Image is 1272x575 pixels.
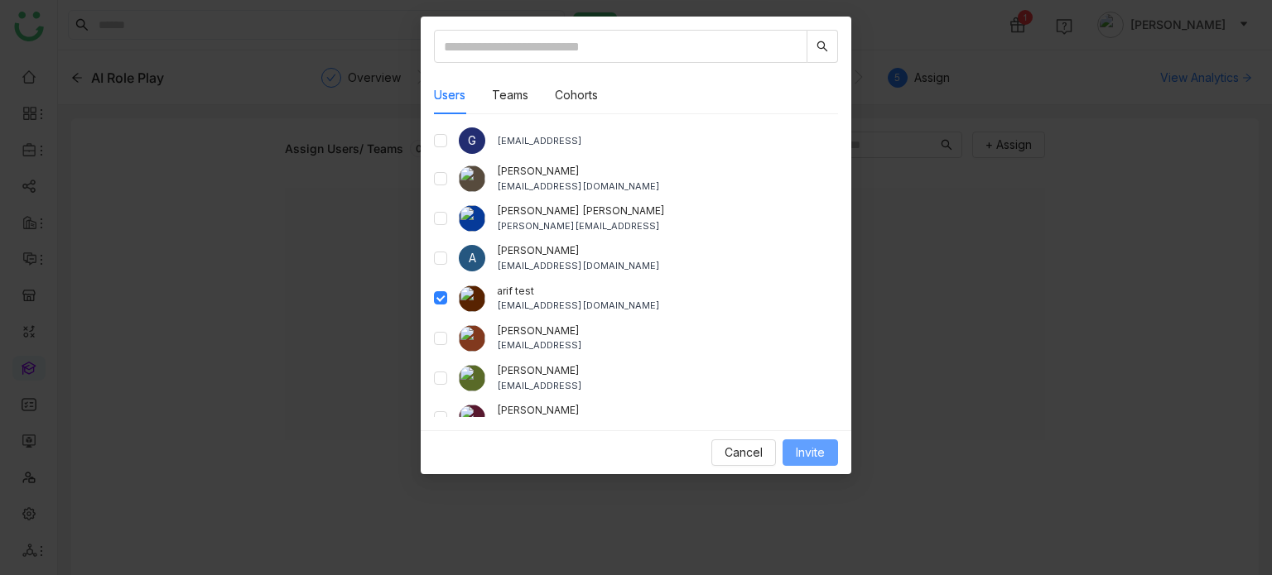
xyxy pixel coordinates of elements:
[497,299,838,313] div: [EMAIL_ADDRESS][DOMAIN_NAME]
[497,180,838,194] div: [EMAIL_ADDRESS][DOMAIN_NAME]
[497,338,838,352] div: [EMAIL_ADDRESS]
[555,86,598,104] button: Cohorts
[711,439,776,466] button: Cancel
[434,86,465,104] button: Users
[497,134,838,148] div: [EMAIL_ADDRESS]
[497,164,838,180] div: [PERSON_NAME]
[459,405,485,431] img: 684a9ad2de261c4b36a3cd74
[796,443,825,462] span: Invite
[783,439,838,466] button: Invite
[497,204,838,219] div: [PERSON_NAME] [PERSON_NAME]
[492,86,528,104] button: Teams
[497,243,838,259] div: [PERSON_NAME]
[497,379,838,393] div: [EMAIL_ADDRESS]
[497,403,838,419] div: [PERSON_NAME]
[459,285,485,312] img: 684abccfde261c4b36a4c026
[497,323,838,339] div: [PERSON_NAME]
[469,251,476,265] span: A
[497,219,838,233] div: [PERSON_NAME][EMAIL_ADDRESS]
[497,259,838,273] div: [EMAIL_ADDRESS][DOMAIN_NAME]
[497,284,838,299] div: arif test
[459,205,485,232] img: 684a9b57de261c4b36a3d29f
[459,365,485,391] img: 6860d480bc89cb0674c8c7e9
[459,325,485,352] img: 684a9aedde261c4b36a3ced9
[468,133,476,147] span: G
[459,165,485,192] img: 684fd8469a55a50394c15cc7
[725,443,763,462] span: Cancel
[497,363,838,379] div: [PERSON_NAME]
